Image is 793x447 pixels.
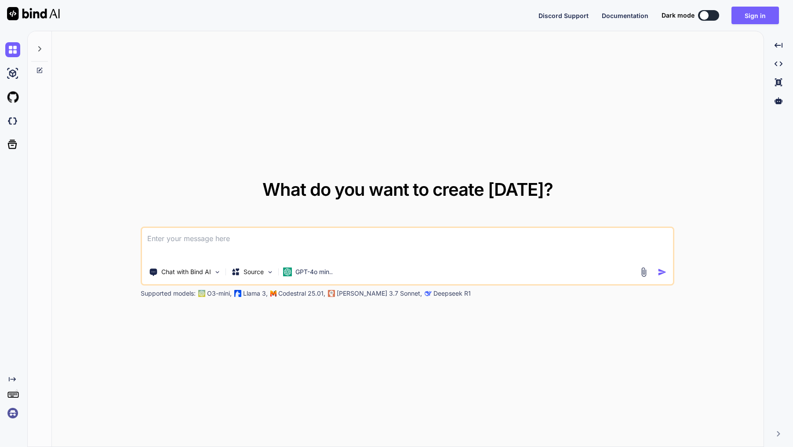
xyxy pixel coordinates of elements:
[207,289,232,298] p: O3-mini,
[5,42,20,57] img: chat
[425,290,432,297] img: claude
[262,179,553,200] span: What do you want to create [DATE]?
[433,289,471,298] p: Deepseek R1
[214,268,221,276] img: Pick Tools
[662,11,695,20] span: Dark mode
[639,267,649,277] img: attachment
[5,114,20,128] img: darkCloudIdeIcon
[161,267,211,276] p: Chat with Bind AI
[538,12,589,19] span: Discord Support
[658,267,667,277] img: icon
[141,289,196,298] p: Supported models:
[7,7,60,20] img: Bind AI
[295,267,333,276] p: GPT-4o min..
[266,268,274,276] img: Pick Models
[337,289,422,298] p: [PERSON_NAME] 3.7 Sonnet,
[602,11,648,20] button: Documentation
[5,406,20,421] img: signin
[538,11,589,20] button: Discord Support
[5,90,20,105] img: githubLight
[602,12,648,19] span: Documentation
[234,290,241,297] img: Llama2
[278,289,325,298] p: Codestral 25.01,
[283,267,292,276] img: GPT-4o mini
[328,290,335,297] img: claude
[243,289,268,298] p: Llama 3,
[5,66,20,81] img: ai-studio
[244,267,264,276] p: Source
[731,7,779,24] button: Sign in
[270,290,276,297] img: Mistral-AI
[198,290,205,297] img: GPT-4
